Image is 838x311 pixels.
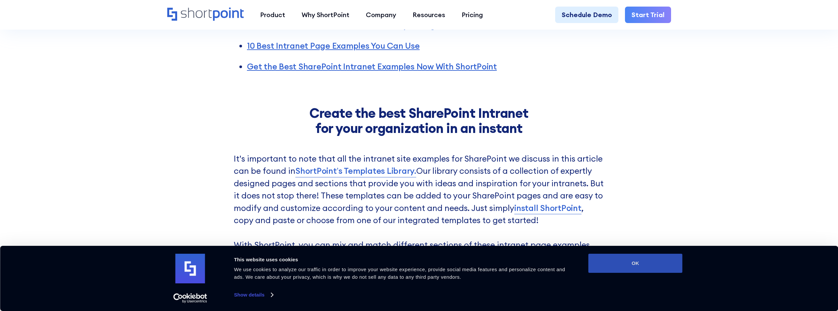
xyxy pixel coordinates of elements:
div: Company [366,10,396,20]
a: Get the Best SharePoint Intranet Examples Now With ShortPoint [247,61,497,72]
div: Pricing [462,10,483,20]
div: Product [260,10,285,20]
a: Start Trial [625,7,671,23]
a: Create the best SharePoint Intranet for your organization in an instant [247,20,522,31]
a: Pricing [453,7,491,23]
div: Why ShortPoint [302,10,349,20]
p: It's important to note that all the intranet site examples for SharePoint we discuss in this arti... [234,153,604,276]
strong: Create the best SharePoint Intranet for your organization in an instant [310,105,528,137]
a: Company [358,7,404,23]
a: Schedule Demo [555,7,618,23]
button: OK [588,254,683,273]
a: Home [167,8,244,22]
a: Resources [404,7,453,23]
img: logo [176,254,205,283]
a: Show details [234,290,273,300]
a: install ShortPoint [514,202,581,215]
a: ShortPoint’s Templates Library. [295,165,416,177]
span: We use cookies to analyze our traffic in order to improve your website experience, provide social... [234,267,565,280]
a: Product [252,7,293,23]
a: Usercentrics Cookiebot - opens in a new window [161,293,219,303]
a: Why ShortPoint [293,7,358,23]
iframe: Chat Widget [719,235,838,311]
div: Resources [413,10,445,20]
div: This website uses cookies [234,256,574,264]
a: 10 Best Intranet Page Examples You Can Use [247,40,420,51]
